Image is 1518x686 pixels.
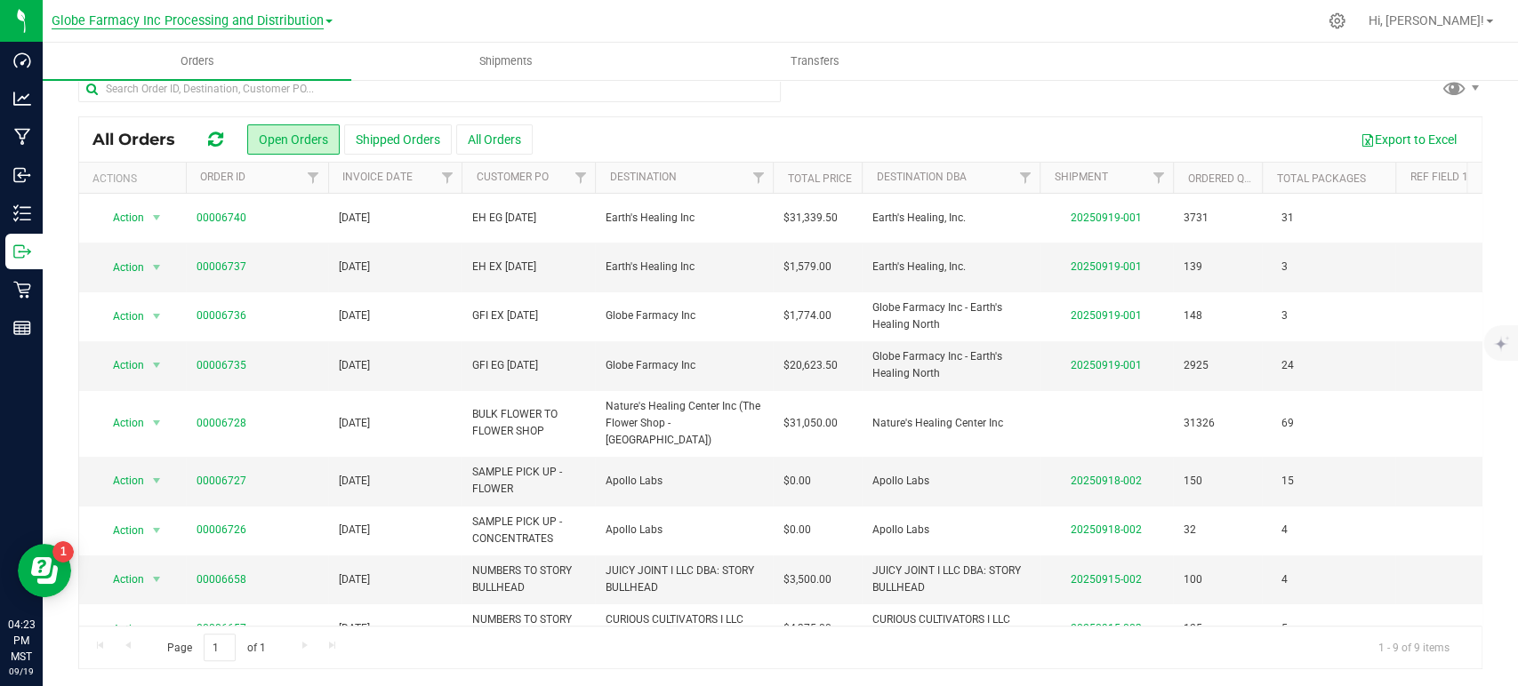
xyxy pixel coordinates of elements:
[1273,205,1303,231] span: 31
[872,473,1029,490] span: Apollo Labs
[876,171,966,183] a: Destination DBA
[455,53,557,69] span: Shipments
[783,259,831,275] span: $1,579.00
[566,163,595,193] a: Filter
[97,468,145,493] span: Action
[13,243,31,260] inline-svg: Outbound
[197,210,246,227] a: 00006740
[97,255,145,280] span: Action
[1273,411,1303,436] span: 69
[200,171,245,183] a: Order ID
[472,406,584,440] span: BULK FLOWER TO FLOWER SHOP
[1184,415,1215,432] span: 31326
[872,210,1029,227] span: Earth's Healing, Inc.
[606,307,762,324] span: Globe Farmacy Inc
[197,357,246,374] a: 00006735
[146,617,168,642] span: select
[743,163,773,193] a: Filter
[606,398,762,450] span: Nature's Healing Center Inc (The Flower Shop - [GEOGRAPHIC_DATA])
[1273,517,1297,543] span: 4
[344,124,452,155] button: Shipped Orders
[472,514,584,547] span: SAMPLE PICK UP - CONCENTRATES
[1184,307,1202,324] span: 148
[783,571,831,588] span: $3,500.00
[1326,12,1348,29] div: Manage settings
[351,43,660,80] a: Shipments
[1071,622,1142,634] a: 20250915-003
[197,307,246,324] a: 00006736
[97,567,145,592] span: Action
[339,307,370,324] span: [DATE]
[472,307,584,324] span: GFI EX [DATE]
[1184,620,1202,637] span: 125
[13,166,31,184] inline-svg: Inbound
[1071,523,1142,536] a: 20250918-002
[247,124,340,155] button: Open Orders
[339,620,370,637] span: [DATE]
[783,620,831,637] span: $4,375.00
[476,171,548,183] a: Customer PO
[78,76,781,102] input: Search Order ID, Destination, Customer PO...
[609,171,676,183] a: Destination
[606,357,762,374] span: Globe Farmacy Inc
[339,473,370,490] span: [DATE]
[13,204,31,222] inline-svg: Inventory
[1184,357,1209,374] span: 2925
[1184,522,1196,538] span: 32
[1184,210,1209,227] span: 3731
[146,304,168,329] span: select
[52,541,74,562] iframe: Resource center unread badge
[97,205,145,230] span: Action
[339,571,370,588] span: [DATE]
[472,357,584,374] span: GFI EG [DATE]
[606,210,762,227] span: Earth's Healing Inc
[783,473,811,490] span: $0.00
[1071,573,1142,586] a: 20250915-002
[1071,211,1142,224] a: 20250919-001
[1054,171,1107,183] a: Shipment
[606,562,762,596] span: JUICY JOINT I LLC DBA: STORY BULLHEAD
[472,611,584,645] span: NUMBERS TO STORY HAVASU
[97,518,145,543] span: Action
[472,464,584,498] span: SAMPLE PICK UP - FLOWER
[13,128,31,146] inline-svg: Manufacturing
[606,473,762,490] span: Apollo Labs
[606,259,762,275] span: Earth's Healing Inc
[1410,171,1467,183] a: Ref Field 1
[472,210,584,227] span: EH EG [DATE]
[342,171,412,183] a: Invoice Date
[1184,259,1202,275] span: 139
[1349,124,1468,155] button: Export to Excel
[197,415,246,432] a: 00006728
[92,172,179,185] div: Actions
[872,562,1029,596] span: JUICY JOINT I LLC DBA: STORY BULLHEAD
[1071,260,1142,273] a: 20250919-001
[197,522,246,538] a: 00006726
[606,611,762,645] span: CURIOUS CULTIVATORS I LLC DBA: STORY HAVASU
[432,163,462,193] a: Filter
[152,634,280,661] span: Page of 1
[97,617,145,642] span: Action
[1144,163,1173,193] a: Filter
[1071,475,1142,487] a: 20250918-002
[783,357,838,374] span: $20,623.50
[1276,172,1365,185] a: Total Packages
[13,281,31,299] inline-svg: Retail
[97,304,145,329] span: Action
[146,468,168,493] span: select
[606,522,762,538] span: Apollo Labs
[8,617,35,665] p: 04:23 PM MST
[783,415,838,432] span: $31,050.00
[299,163,328,193] a: Filter
[146,255,168,280] span: select
[1364,634,1464,660] span: 1 - 9 of 9 items
[872,522,1029,538] span: Apollo Labs
[872,348,1029,382] span: Globe Farmacy Inc - Earth's Healing North
[1071,309,1142,322] a: 20250919-001
[872,299,1029,333] span: Globe Farmacy Inc - Earth's Healing North
[197,259,246,275] a: 00006737
[1273,616,1297,642] span: 5
[783,210,838,227] span: $31,339.50
[157,53,238,69] span: Orders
